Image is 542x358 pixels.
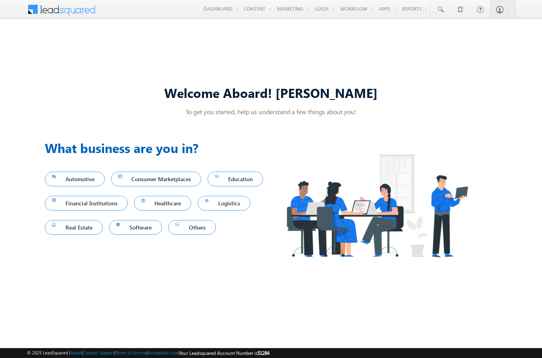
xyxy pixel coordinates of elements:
a: Acceptable Use [148,350,178,355]
span: Software [116,222,155,233]
h3: What business are you in? [45,138,271,157]
span: Automotive [52,174,98,184]
span: © 2025 LeadSquared | | | | | [27,349,269,357]
span: Education [215,174,256,184]
img: Industry.png [271,138,483,273]
span: Consumer Marketplaces [118,174,194,184]
span: Real Estate [52,222,96,233]
a: About [70,350,82,355]
span: Financial Institutions [52,198,121,209]
div: Welcome Aboard! [PERSON_NAME] [45,84,497,101]
span: Others [175,222,209,233]
a: Terms of Service [115,350,146,355]
span: Healthcare [141,198,185,209]
p: To get you started, help us understand a few things about you! [45,107,497,116]
span: Your Leadsquared Account Number is [179,350,269,356]
span: 51284 [258,350,269,356]
span: Logistics [205,198,243,209]
a: Contact Support [83,350,114,355]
